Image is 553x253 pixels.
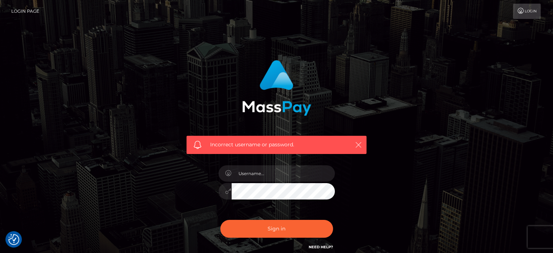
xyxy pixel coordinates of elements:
[232,165,335,182] input: Username...
[8,234,19,245] button: Consent Preferences
[8,234,19,245] img: Revisit consent button
[11,4,39,19] a: Login Page
[220,220,333,238] button: Sign in
[210,141,343,149] span: Incorrect username or password.
[309,245,333,249] a: Need Help?
[513,4,541,19] a: Login
[242,60,311,116] img: MassPay Login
